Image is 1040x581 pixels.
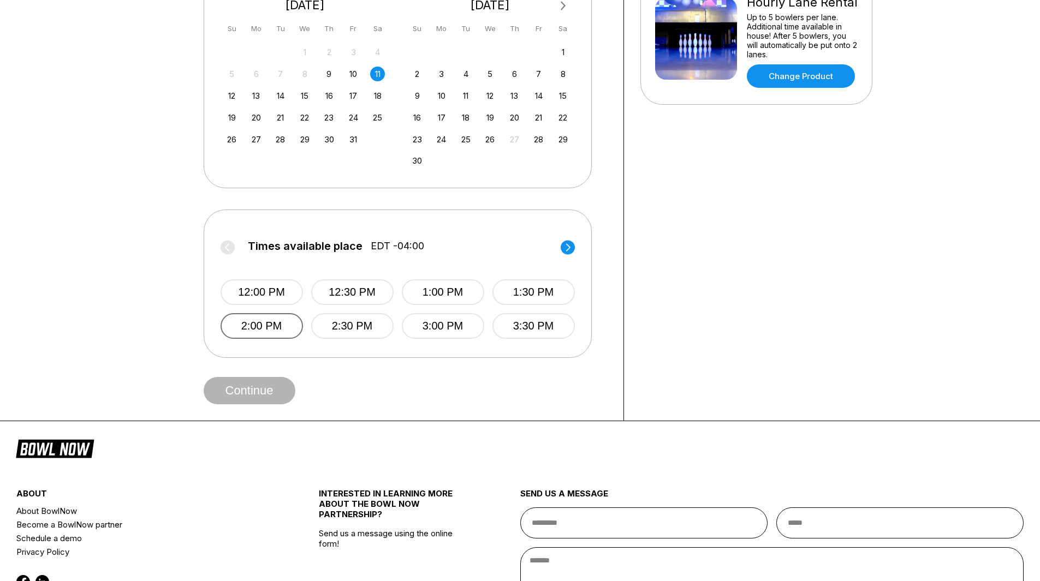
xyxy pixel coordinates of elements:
[410,67,425,81] div: Choose Sunday, November 2nd, 2025
[224,88,239,103] div: Choose Sunday, October 12th, 2025
[346,67,361,81] div: Choose Friday, October 10th, 2025
[273,67,288,81] div: Not available Tuesday, October 7th, 2025
[298,110,312,125] div: Choose Wednesday, October 22nd, 2025
[249,132,264,147] div: Choose Monday, October 27th, 2025
[492,279,575,305] button: 1:30 PM
[483,110,497,125] div: Choose Wednesday, November 19th, 2025
[410,132,425,147] div: Choose Sunday, November 23rd, 2025
[507,67,522,81] div: Choose Thursday, November 6th, 2025
[322,132,336,147] div: Choose Thursday, October 30th, 2025
[249,110,264,125] div: Choose Monday, October 20th, 2025
[402,313,484,339] button: 3:00 PM
[370,67,385,81] div: Choose Saturday, October 11th, 2025
[531,88,546,103] div: Choose Friday, November 14th, 2025
[410,21,425,36] div: Su
[298,88,312,103] div: Choose Wednesday, October 15th, 2025
[273,88,288,103] div: Choose Tuesday, October 14th, 2025
[16,488,268,504] div: about
[507,132,522,147] div: Not available Thursday, November 27th, 2025
[16,518,268,531] a: Become a BowlNow partner
[346,88,361,103] div: Choose Friday, October 17th, 2025
[410,88,425,103] div: Choose Sunday, November 9th, 2025
[371,240,424,252] span: EDT -04:00
[311,279,394,305] button: 12:30 PM
[434,21,449,36] div: Mo
[322,110,336,125] div: Choose Thursday, October 23rd, 2025
[434,110,449,125] div: Choose Monday, November 17th, 2025
[459,110,473,125] div: Choose Tuesday, November 18th, 2025
[322,21,336,36] div: Th
[556,110,570,125] div: Choose Saturday, November 22nd, 2025
[507,88,522,103] div: Choose Thursday, November 13th, 2025
[224,110,239,125] div: Choose Sunday, October 19th, 2025
[322,88,336,103] div: Choose Thursday, October 16th, 2025
[556,132,570,147] div: Choose Saturday, November 29th, 2025
[434,132,449,147] div: Choose Monday, November 24th, 2025
[556,88,570,103] div: Choose Saturday, November 15th, 2025
[249,67,264,81] div: Not available Monday, October 6th, 2025
[370,110,385,125] div: Choose Saturday, October 25th, 2025
[346,110,361,125] div: Choose Friday, October 24th, 2025
[531,67,546,81] div: Choose Friday, November 7th, 2025
[370,88,385,103] div: Choose Saturday, October 18th, 2025
[298,132,312,147] div: Choose Wednesday, October 29th, 2025
[16,545,268,559] a: Privacy Policy
[298,45,312,59] div: Not available Wednesday, October 1st, 2025
[507,110,522,125] div: Choose Thursday, November 20th, 2025
[531,21,546,36] div: Fr
[346,21,361,36] div: Fr
[507,21,522,36] div: Th
[319,488,470,528] div: INTERESTED IN LEARNING MORE ABOUT THE BOWL NOW PARTNERSHIP?
[747,13,858,59] div: Up to 5 bowlers per lane. Additional time available in house! After 5 bowlers, you will automatic...
[370,45,385,59] div: Not available Saturday, October 4th, 2025
[459,132,473,147] div: Choose Tuesday, November 25th, 2025
[221,279,303,305] button: 12:00 PM
[248,240,362,252] span: Times available place
[298,67,312,81] div: Not available Wednesday, October 8th, 2025
[311,313,394,339] button: 2:30 PM
[410,110,425,125] div: Choose Sunday, November 16th, 2025
[298,21,312,36] div: We
[370,21,385,36] div: Sa
[531,132,546,147] div: Choose Friday, November 28th, 2025
[224,21,239,36] div: Su
[459,67,473,81] div: Choose Tuesday, November 4th, 2025
[322,67,336,81] div: Choose Thursday, October 9th, 2025
[483,132,497,147] div: Choose Wednesday, November 26th, 2025
[556,67,570,81] div: Choose Saturday, November 8th, 2025
[224,67,239,81] div: Not available Sunday, October 5th, 2025
[483,67,497,81] div: Choose Wednesday, November 5th, 2025
[408,44,572,169] div: month 2025-11
[492,313,575,339] button: 3:30 PM
[273,110,288,125] div: Choose Tuesday, October 21st, 2025
[249,21,264,36] div: Mo
[459,88,473,103] div: Choose Tuesday, November 11th, 2025
[483,88,497,103] div: Choose Wednesday, November 12th, 2025
[556,45,570,59] div: Choose Saturday, November 1st, 2025
[223,44,387,147] div: month 2025-10
[434,67,449,81] div: Choose Monday, November 3rd, 2025
[273,21,288,36] div: Tu
[531,110,546,125] div: Choose Friday, November 21st, 2025
[483,21,497,36] div: We
[221,313,303,339] button: 2:00 PM
[16,531,268,545] a: Schedule a demo
[224,132,239,147] div: Choose Sunday, October 26th, 2025
[556,21,570,36] div: Sa
[459,21,473,36] div: Tu
[346,132,361,147] div: Choose Friday, October 31st, 2025
[402,279,484,305] button: 1:00 PM
[273,132,288,147] div: Choose Tuesday, October 28th, 2025
[747,64,855,88] a: Change Product
[410,153,425,168] div: Choose Sunday, November 30th, 2025
[434,88,449,103] div: Choose Monday, November 10th, 2025
[16,504,268,518] a: About BowlNow
[346,45,361,59] div: Not available Friday, October 3rd, 2025
[520,488,1024,507] div: send us a message
[322,45,336,59] div: Not available Thursday, October 2nd, 2025
[249,88,264,103] div: Choose Monday, October 13th, 2025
